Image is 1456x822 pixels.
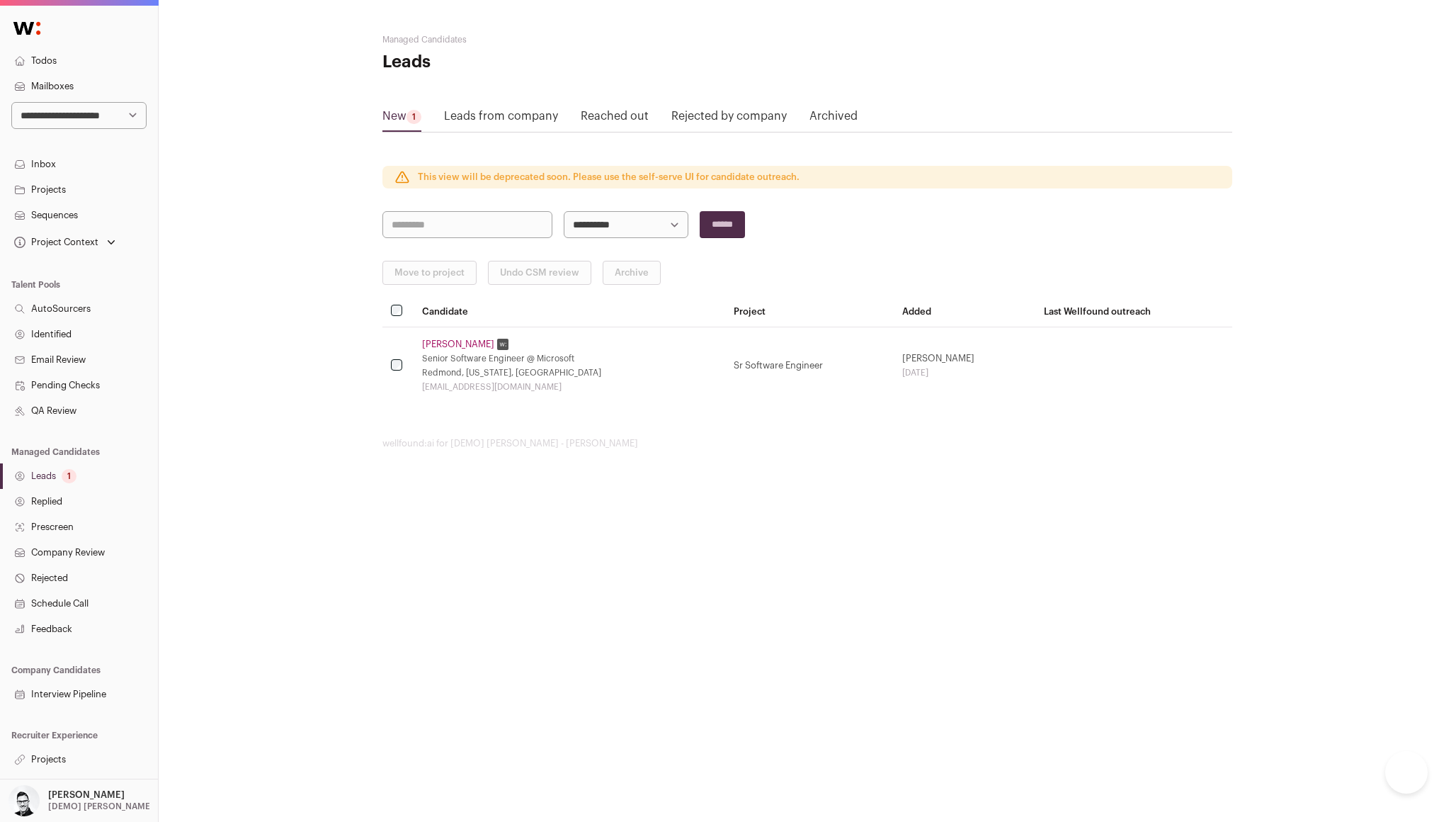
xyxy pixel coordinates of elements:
[62,469,76,483] div: 1
[725,327,894,405] td: Sr Software Engineer
[382,108,421,130] a: New
[6,14,48,43] img: Wellfound
[406,110,421,124] div: 1
[11,237,98,248] div: Project Context
[581,108,649,130] a: Reached out
[902,367,1027,378] div: [DATE]
[1035,296,1232,327] th: Last Wellfound outreach
[382,438,1232,449] footer: wellfound:ai for [DEMO] [PERSON_NAME] - [PERSON_NAME]
[422,353,717,364] div: Senior Software Engineer @ Microsoft
[48,789,125,801] p: [PERSON_NAME]
[725,296,894,327] th: Project
[382,34,666,45] h2: Managed Candidates
[422,381,717,393] div: [EMAIL_ADDRESS][DOMAIN_NAME]
[809,108,858,130] a: Archived
[894,327,1035,405] td: [PERSON_NAME]
[1385,751,1428,794] iframe: Help Scout Beacon - Open
[11,232,118,252] button: Open dropdown
[6,785,152,816] button: Open dropdown
[382,51,666,74] h1: Leads
[414,296,725,327] th: Candidate
[444,108,558,130] a: Leads from company
[8,785,40,816] img: 13401752-medium_jpg
[894,296,1035,327] th: Added
[671,108,787,130] a: Rejected by company
[418,171,800,183] p: This view will be deprecated soon. Please use the self-serve UI for candidate outreach.
[422,339,494,350] a: [PERSON_NAME]
[422,367,717,378] div: Redmond, [US_STATE], [GEOGRAPHIC_DATA]
[48,801,154,812] p: [DEMO] [PERSON_NAME]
